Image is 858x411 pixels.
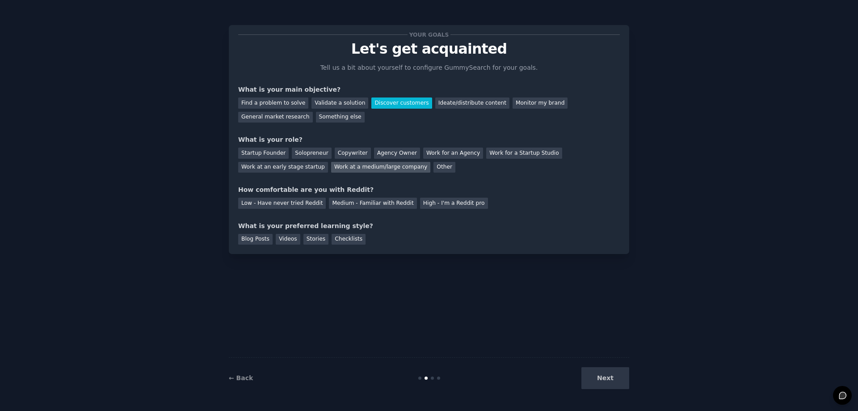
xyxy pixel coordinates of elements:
[238,185,620,195] div: How comfortable are you with Reddit?
[423,148,483,159] div: Work for an Agency
[238,148,289,159] div: Startup Founder
[238,41,620,57] p: Let's get acquainted
[238,234,273,245] div: Blog Posts
[238,97,308,109] div: Find a problem to solve
[329,198,416,209] div: Medium - Familiar with Reddit
[408,30,450,39] span: Your goals
[316,112,365,123] div: Something else
[331,162,430,173] div: Work at a medium/large company
[513,97,568,109] div: Monitor my brand
[229,374,253,381] a: ← Back
[292,148,331,159] div: Solopreneur
[303,234,328,245] div: Stories
[486,148,562,159] div: Work for a Startup Studio
[238,112,313,123] div: General market research
[238,135,620,144] div: What is your role?
[316,63,542,72] p: Tell us a bit about yourself to configure GummySearch for your goals.
[238,221,620,231] div: What is your preferred learning style?
[420,198,488,209] div: High - I'm a Reddit pro
[311,97,368,109] div: Validate a solution
[238,198,326,209] div: Low - Have never tried Reddit
[433,162,455,173] div: Other
[374,148,420,159] div: Agency Owner
[238,85,620,94] div: What is your main objective?
[371,97,432,109] div: Discover customers
[435,97,509,109] div: Ideate/distribute content
[335,148,371,159] div: Copywriter
[276,234,300,245] div: Videos
[238,162,328,173] div: Work at an early stage startup
[332,234,366,245] div: Checklists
